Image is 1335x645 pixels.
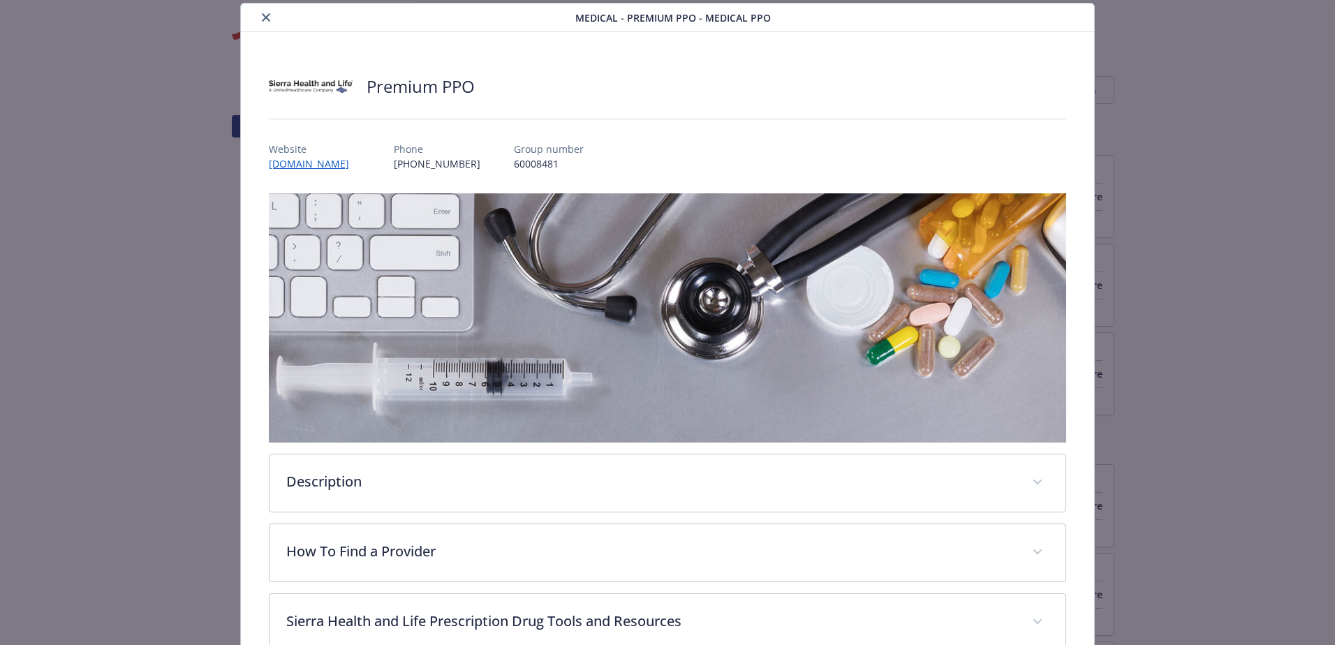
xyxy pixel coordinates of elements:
[367,75,475,98] h2: Premium PPO
[270,524,1065,581] div: How To Find a Provider
[269,193,1066,443] img: banner
[394,156,480,171] p: [PHONE_NUMBER]
[575,10,771,25] span: Medical - Premium PPO - Medical PPO
[286,611,1015,632] p: Sierra Health and Life Prescription Drug Tools and Resources
[394,142,480,156] p: Phone
[286,541,1015,562] p: How To Find a Provider
[286,471,1015,492] p: Description
[514,156,584,171] p: 60008481
[269,66,353,107] img: Sierra Health and Life Insurance Co Inc
[514,142,584,156] p: Group number
[269,157,360,170] a: [DOMAIN_NAME]
[270,454,1065,512] div: Description
[269,142,360,156] p: Website
[258,9,274,26] button: close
